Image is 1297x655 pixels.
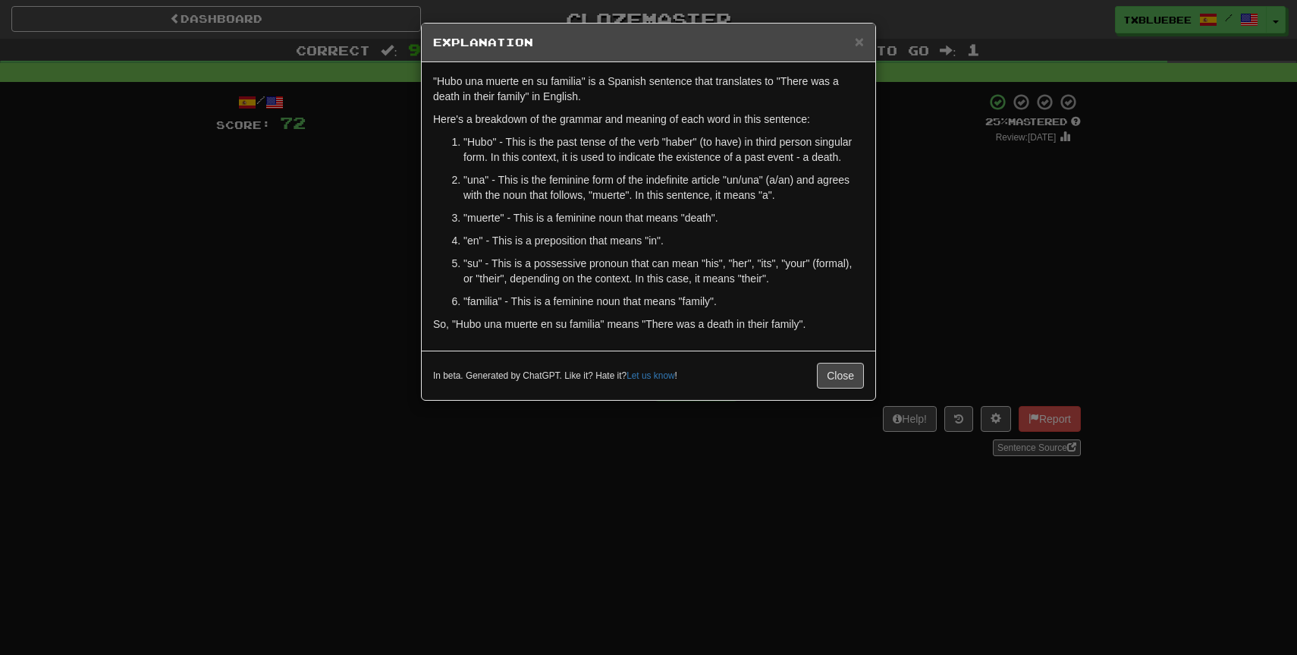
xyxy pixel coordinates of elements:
[463,210,864,225] p: "muerte" - This is a feminine noun that means "death".
[463,172,864,203] p: "una" - This is the feminine form of the indefinite article "un/una" (a/an) and agrees with the n...
[855,33,864,50] span: ×
[463,134,864,165] p: "Hubo" - This is the past tense of the verb "haber" (to have) in third person singular form. In t...
[463,294,864,309] p: "familia" - This is a feminine noun that means "family".
[855,33,864,49] button: Close
[627,370,674,381] a: Let us know
[433,316,864,332] p: So, "Hubo una muerte en su familia" means "There was a death in their family".
[433,35,864,50] h5: Explanation
[817,363,864,389] button: Close
[433,112,864,127] p: Here's a breakdown of the grammar and meaning of each word in this sentence:
[463,256,864,286] p: "su" - This is a possessive pronoun that can mean "his", "her", "its", "your" (formal), or "their...
[463,233,864,248] p: "en" - This is a preposition that means "in".
[433,74,864,104] p: "Hubo una muerte en su familia" is a Spanish sentence that translates to "There was a death in th...
[433,370,677,383] small: In beta. Generated by ChatGPT. Like it? Hate it? !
